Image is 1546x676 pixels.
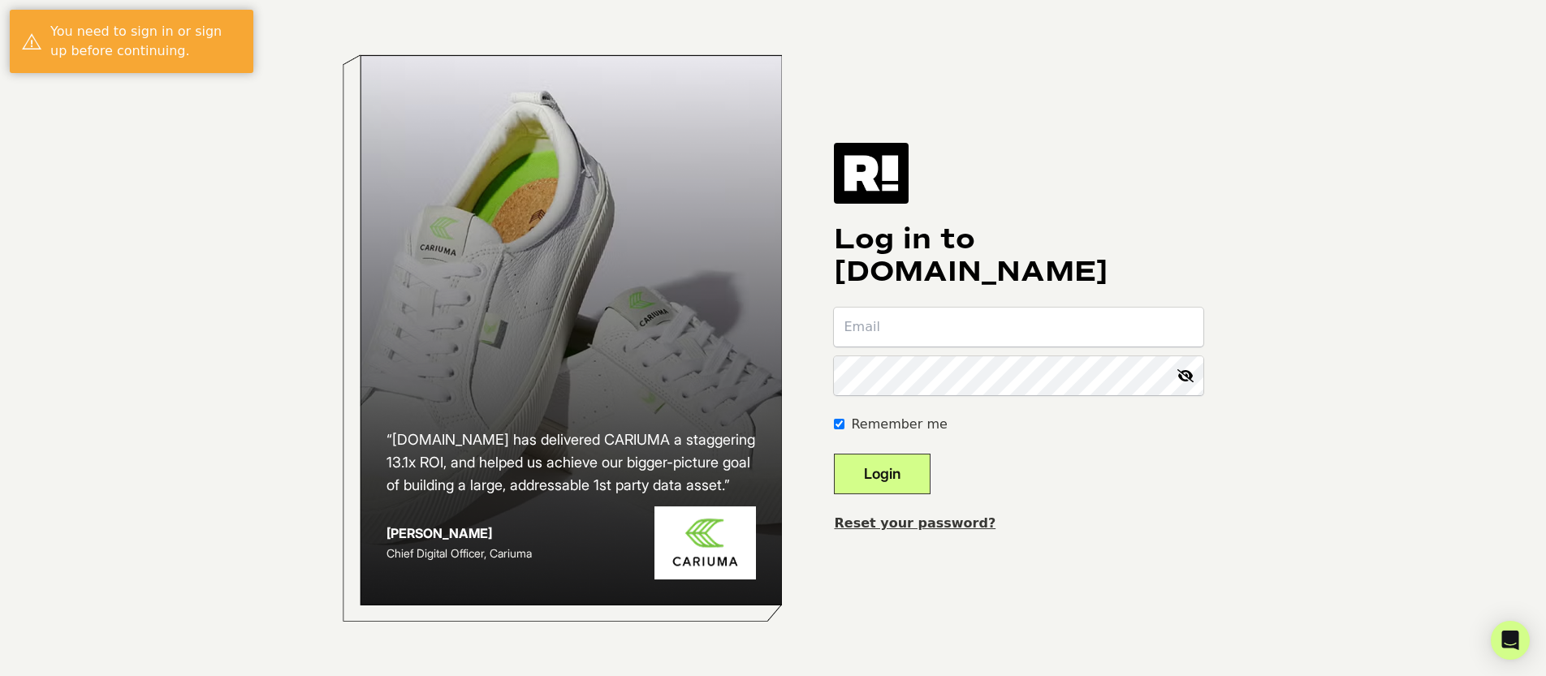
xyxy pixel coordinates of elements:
strong: [PERSON_NAME] [386,525,492,541]
button: Login [834,454,931,494]
div: Open Intercom Messenger [1491,621,1530,660]
a: Reset your password? [834,515,995,531]
h1: Log in to [DOMAIN_NAME] [834,223,1203,288]
h2: “[DOMAIN_NAME] has delivered CARIUMA a staggering 13.1x ROI, and helped us achieve our bigger-pic... [386,428,757,497]
label: Remember me [851,415,947,434]
input: Email [834,308,1203,347]
img: Retention.com [834,143,909,203]
div: You need to sign in or sign up before continuing. [50,22,241,61]
img: Cariuma [654,506,756,580]
span: Chief Digital Officer, Cariuma [386,546,532,560]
